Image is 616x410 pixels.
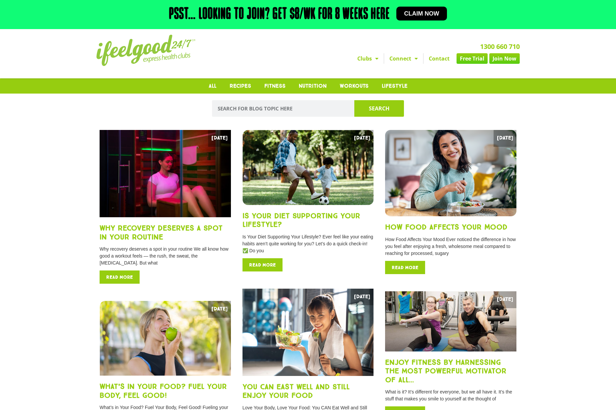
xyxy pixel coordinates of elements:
a: Read more about How Food Affects Your Mood [385,261,425,274]
nav: Menu [93,78,523,94]
span: [DATE] [494,130,516,147]
a: Join Now [489,53,520,64]
span: [DATE] [351,130,374,147]
img: how-food-affects-your-mood [385,130,516,216]
img: fitness motivator [385,291,516,351]
a: Connect [384,53,423,64]
a: Read more about Is Your Diet Supporting Your Lifestyle? [242,258,283,271]
a: Contact [423,53,455,64]
a: Lifestyle [375,78,414,94]
img: love-your-body-love-your-body [242,288,374,376]
button: Search [354,100,404,117]
h2: Psst… Looking to join? Get $8/wk for 8 weeks here [169,7,390,22]
input: SEARCH FOR BLOG TOPIC HERE [212,100,354,117]
img: saunas-sports-recovery [100,130,231,217]
a: Read more about Why Recovery Deserves A Spot in Your Routine [100,270,140,284]
a: Recipes [223,78,258,94]
span: [DATE] [351,288,374,305]
p: How Food Affects Your Mood Ever noticed the difference in how you feel after enjoying a fresh, wh... [385,236,516,257]
a: Claim now [396,7,447,20]
a: What’s in Your Food? Fuel Your Body, Feel Good! [100,382,227,399]
a: Free Trial [457,53,488,64]
p: Why recovery deserves a spot in your routine We all know how good a workout feels — the rush, the... [100,246,231,266]
a: You Can East Well and Still Enjoy Your Food [242,382,350,400]
span: [DATE] [208,130,231,147]
img: IFG-Nutrition-Month-Blog---Week [100,301,231,376]
a: Is Your Diet Supporting Your Lifestyle? [242,211,360,228]
span: [DATE] [494,291,516,308]
a: Workouts [333,78,375,94]
img: is-your-diet-supports-your-lifestyle [242,130,374,205]
p: What is it? It’s different for everyone, but we all have it. It’s the stuff that makes you smile ... [385,389,516,402]
a: How Food Affects Your Mood [385,223,507,231]
p: Is Your Diet Supporting Your Lifestyle? Ever feel like your eating habits aren’t quite working fo... [242,233,374,254]
a: Clubs [352,53,384,64]
span: [DATE] [208,301,231,318]
a: All [202,78,223,94]
a: Enjoy fitness by harnessing the most powerful motivator of all… [385,358,506,384]
nav: Menu [247,53,520,64]
a: Why Recovery Deserves A Spot in Your Routine [100,224,223,241]
a: Nutrition [292,78,333,94]
a: Fitness [258,78,292,94]
span: Claim now [404,11,439,17]
a: 1300 660 710 [480,42,520,51]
